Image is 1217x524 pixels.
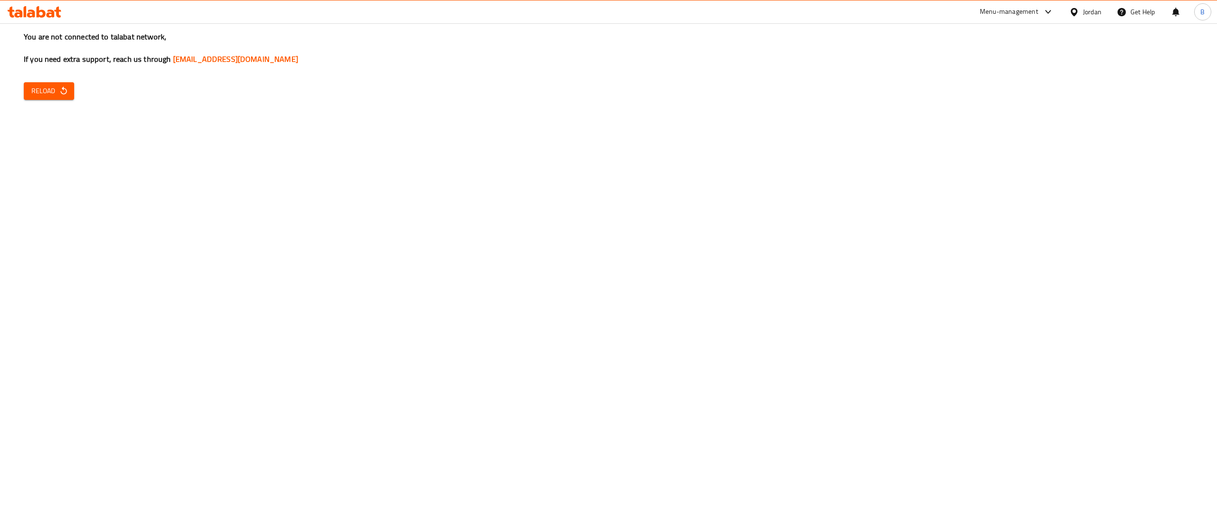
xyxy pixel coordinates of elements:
[24,31,1193,65] h3: You are not connected to talabat network, If you need extra support, reach us through
[173,52,298,66] a: [EMAIL_ADDRESS][DOMAIN_NAME]
[980,6,1038,18] div: Menu-management
[31,85,67,97] span: Reload
[1083,7,1101,17] div: Jordan
[24,82,74,100] button: Reload
[1200,7,1205,17] span: B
